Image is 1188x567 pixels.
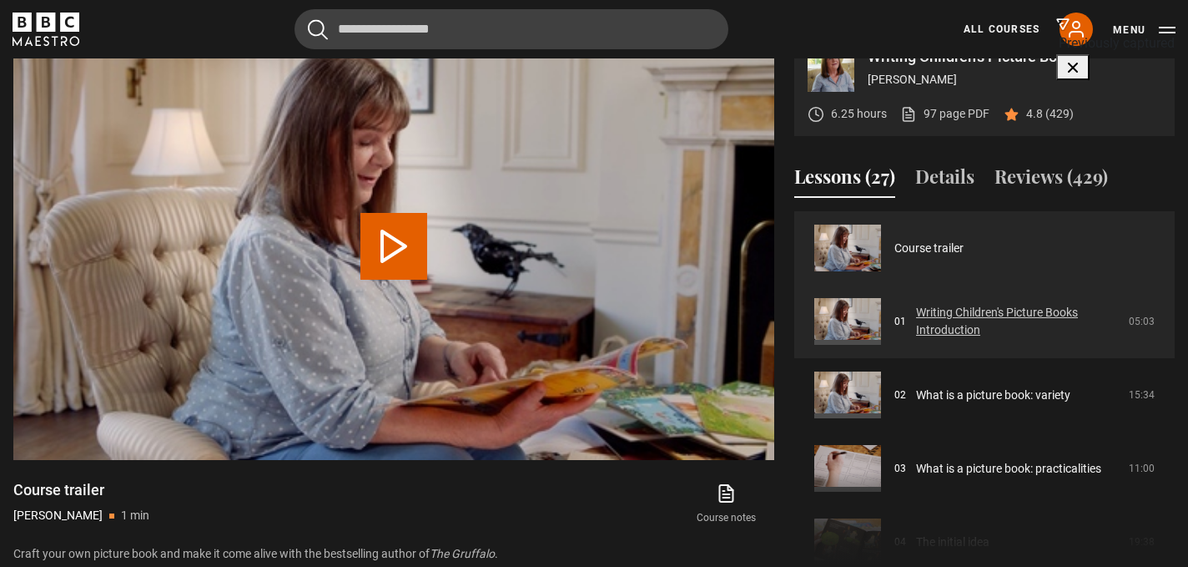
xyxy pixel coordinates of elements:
a: What is a picture book: variety [916,387,1070,404]
p: [PERSON_NAME] [868,71,1161,89]
p: 4.8 (429) [1026,105,1074,123]
i: The Gruffalo [430,547,495,560]
button: Reviews (429) [994,163,1108,198]
button: Toggle navigation [1113,22,1175,38]
p: [PERSON_NAME] [13,507,103,524]
p: Writing Children's Picture Books [868,49,1161,64]
video-js: Video Player [13,32,774,460]
button: Details [915,163,974,198]
p: Craft your own picture book and make it come alive with the bestselling author of . [13,545,774,563]
button: Play Video [360,213,427,280]
button: Lessons (27) [794,163,895,198]
a: What is a picture book: practicalities [916,460,1101,478]
a: Writing Children's Picture Books Introduction [916,304,1119,339]
a: Course trailer [894,240,964,257]
a: 97 page PDF [900,105,989,123]
svg: BBC Maestro [13,13,79,46]
p: 6.25 hours [831,105,887,123]
p: 1 min [121,507,149,524]
a: All Courses [964,22,1039,37]
a: Course notes [679,480,774,529]
input: Search [294,9,728,49]
h1: Course trailer [13,480,149,500]
button: Submit the search query [308,19,328,40]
